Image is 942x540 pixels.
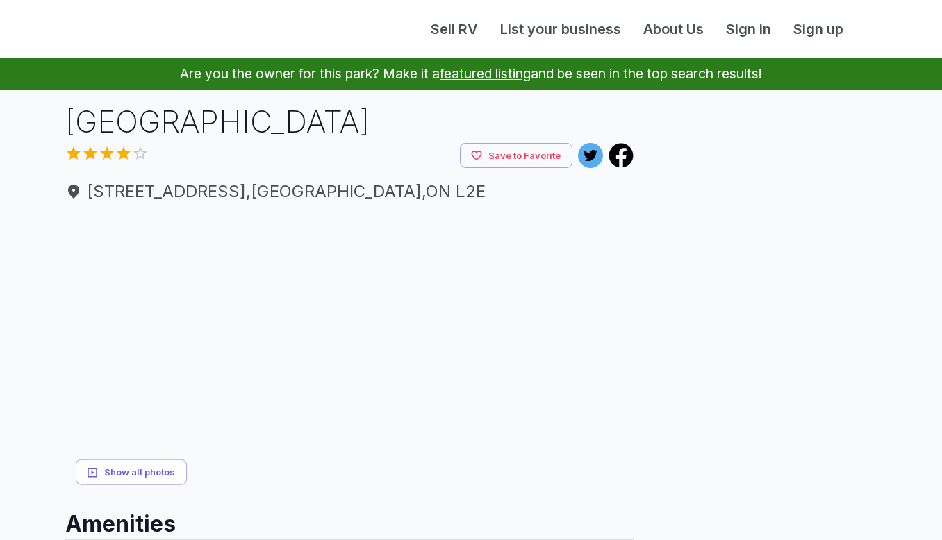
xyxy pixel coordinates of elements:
img: yH5BAEAAAAALAAAAAABAAEAAAIBRAA7 [494,358,634,498]
a: [STREET_ADDRESS],[GEOGRAPHIC_DATA],ON L2E [65,179,634,204]
a: List your business [489,19,632,40]
img: yH5BAEAAAAALAAAAAABAAEAAAIBRAA7 [494,215,634,355]
img: yH5BAEAAAAALAAAAAABAAEAAAIBRAA7 [351,215,490,355]
span: [STREET_ADDRESS] , [GEOGRAPHIC_DATA] , ON L2E [65,179,634,204]
button: Save to Favorite [460,143,572,169]
button: Show all photos [76,459,187,485]
a: About Us [632,19,715,40]
img: Map for Riverside Park Motel & Campground [650,307,882,539]
img: yH5BAEAAAAALAAAAAABAAEAAAIBRAA7 [351,358,490,498]
a: featured listing [440,65,531,82]
p: Are you the owner for this park? Make it a and be seen in the top search results! [17,58,925,90]
h2: Amenities [65,498,634,539]
img: yH5BAEAAAAALAAAAAABAAEAAAIBRAA7 [65,215,348,498]
a: Sign in [715,19,782,40]
a: Sell RV [420,19,489,40]
a: Sign up [782,19,854,40]
iframe: Advertisement [650,101,882,274]
h1: [GEOGRAPHIC_DATA] [65,101,634,143]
